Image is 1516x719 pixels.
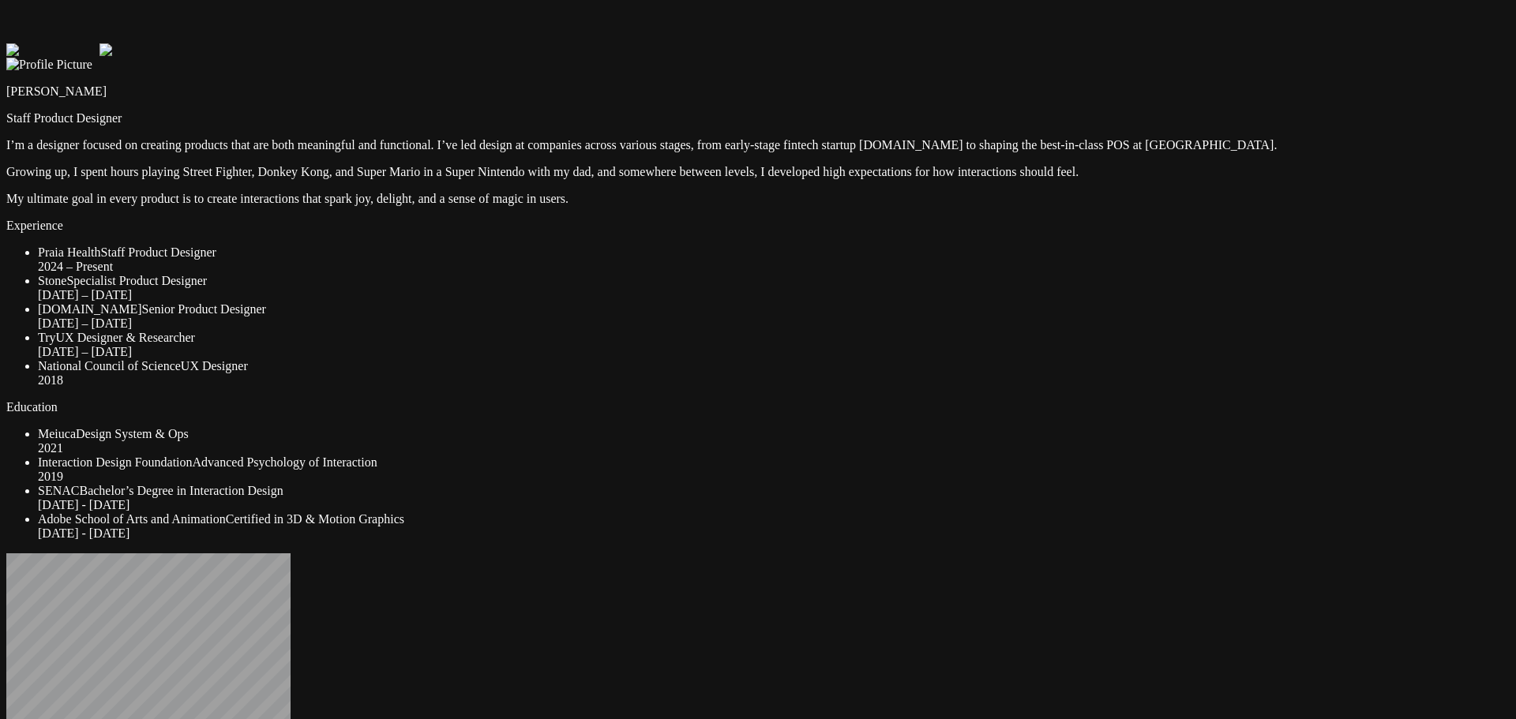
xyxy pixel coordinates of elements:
[193,455,377,469] span: Advanced Psychology of Interaction
[38,373,1510,388] div: 2018
[38,427,76,440] span: Meiuca
[6,165,1510,179] p: Growing up, I spent hours playing Street Fighter, Donkey Kong, and Super Mario in a Super Nintend...
[101,245,216,259] span: Staff Product Designer
[66,274,207,287] span: Specialist Product Designer
[6,84,1510,99] p: [PERSON_NAME]
[38,359,181,373] span: National Council of Science
[38,316,1510,331] div: [DATE] – [DATE]
[6,192,1510,206] p: My ultimate goal in every product is to create interactions that spark joy, delight, and a sense ...
[38,512,226,526] span: Adobe School of Arts and Animation
[6,43,99,58] img: Profile example
[38,260,1510,274] div: 2024 – Present
[38,484,79,497] span: SENAC
[38,345,1510,359] div: [DATE] – [DATE]
[38,526,1510,541] div: [DATE] - [DATE]
[6,111,1510,125] p: Staff Product Designer
[38,470,1510,484] div: 2019
[76,427,189,440] span: Design System & Ops
[38,245,101,259] span: Praia Health
[6,219,1510,233] p: Experience
[6,138,1510,152] p: I’m a designer focused on creating products that are both meaningful and functional. I’ve led des...
[79,484,283,497] span: Bachelor’s Degree in Interaction Design
[142,302,266,316] span: Senior Product Designer
[6,400,1510,414] p: Education
[6,58,92,72] img: Profile Picture
[38,331,56,344] span: Try
[38,274,66,287] span: Stone
[99,43,193,58] img: Profile example
[38,455,193,469] span: Interaction Design Foundation
[56,331,195,344] span: UX Designer & Researcher
[38,441,1510,455] div: 2021
[38,498,1510,512] div: [DATE] - [DATE]
[38,302,142,316] span: [DOMAIN_NAME]
[38,288,1510,302] div: [DATE] – [DATE]
[181,359,248,373] span: UX Designer
[226,512,404,526] span: Certified in 3D & Motion Graphics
